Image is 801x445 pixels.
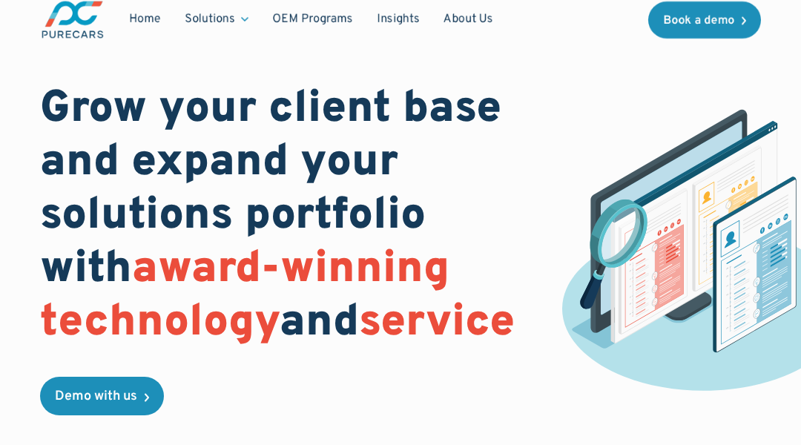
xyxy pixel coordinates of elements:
a: Home [117,5,173,33]
span: service [359,295,515,352]
div: Book a demo [663,14,734,26]
a: Demo with us [40,377,164,415]
a: Book a demo [648,1,761,38]
div: Solutions [173,5,260,33]
a: OEM Programs [260,5,365,33]
span: award-winning technology [40,242,449,352]
h1: Grow your client base and expand your solutions portfolio with and [40,83,515,350]
div: Demo with us [55,390,137,403]
a: About Us [432,5,505,33]
a: Insights [365,5,432,33]
div: Solutions [185,11,235,27]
